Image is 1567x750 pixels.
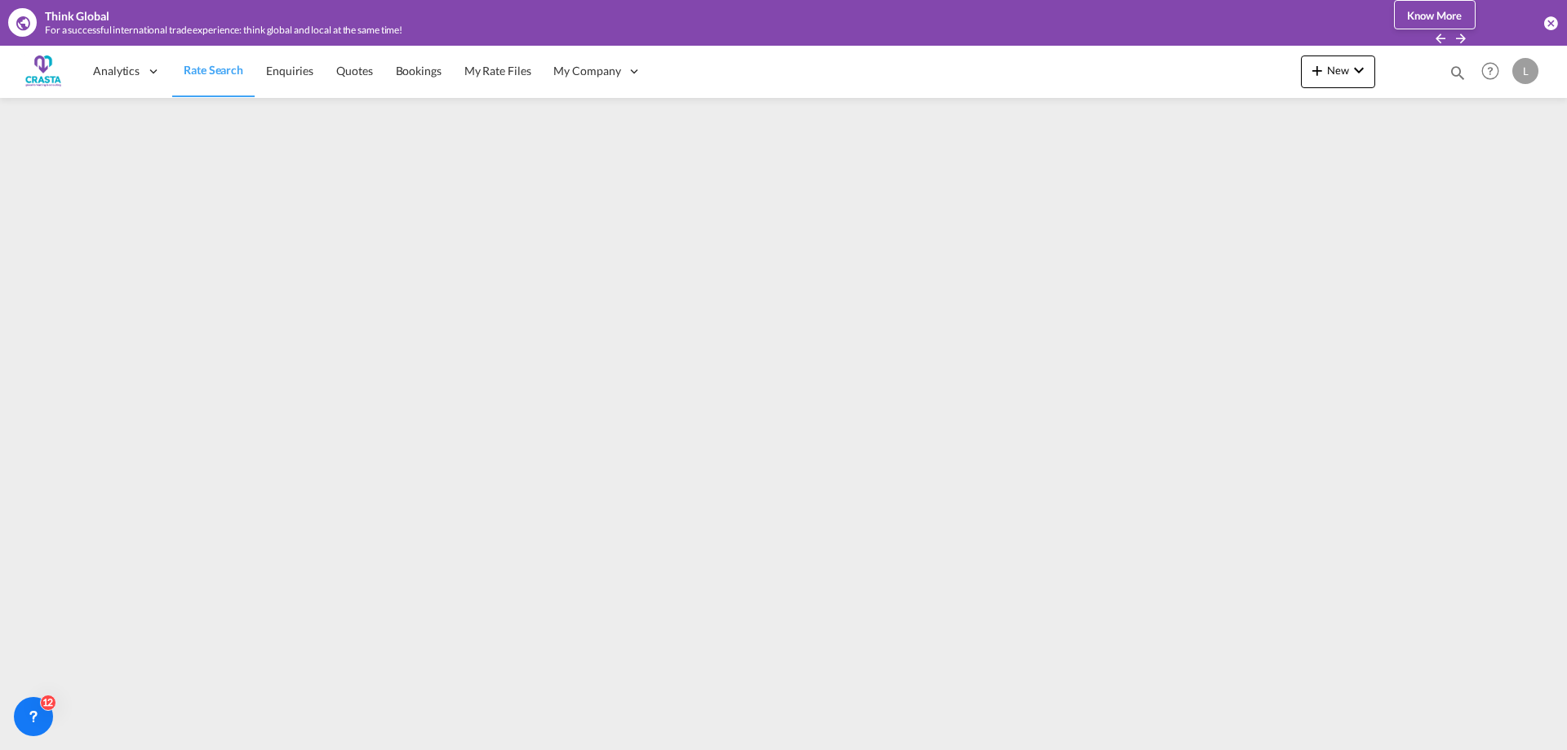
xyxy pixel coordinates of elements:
[82,44,172,97] div: Analytics
[1512,58,1538,84] div: L
[1454,30,1468,46] button: icon-arrow-right
[1449,64,1467,82] md-icon: icon-magnify
[1476,57,1504,85] span: Help
[15,15,31,31] md-icon: icon-earth
[464,64,531,78] span: My Rate Files
[93,63,140,79] span: Analytics
[542,44,653,97] div: My Company
[266,64,313,78] span: Enquiries
[1301,55,1375,88] button: icon-plus 400-fgNewicon-chevron-down
[384,44,453,97] a: Bookings
[336,64,372,78] span: Quotes
[553,63,620,79] span: My Company
[396,64,442,78] span: Bookings
[1433,31,1448,46] md-icon: icon-arrow-left
[184,63,243,77] span: Rate Search
[45,8,109,24] div: Think Global
[325,44,384,97] a: Quotes
[45,24,1326,38] div: For a successful international trade experience: think global and local at the same time!
[453,44,543,97] a: My Rate Files
[172,44,255,97] a: Rate Search
[1307,60,1327,80] md-icon: icon-plus 400-fg
[1449,64,1467,88] div: icon-magnify
[1543,15,1559,31] button: icon-close-circle
[24,52,61,89] img: ac429df091a311ed8aa72df674ea3bd9.png
[1433,30,1452,46] button: icon-arrow-left
[1476,57,1512,87] div: Help
[1307,64,1369,77] span: New
[255,44,325,97] a: Enquiries
[1407,9,1462,22] span: Know More
[1349,60,1369,80] md-icon: icon-chevron-down
[1454,31,1468,46] md-icon: icon-arrow-right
